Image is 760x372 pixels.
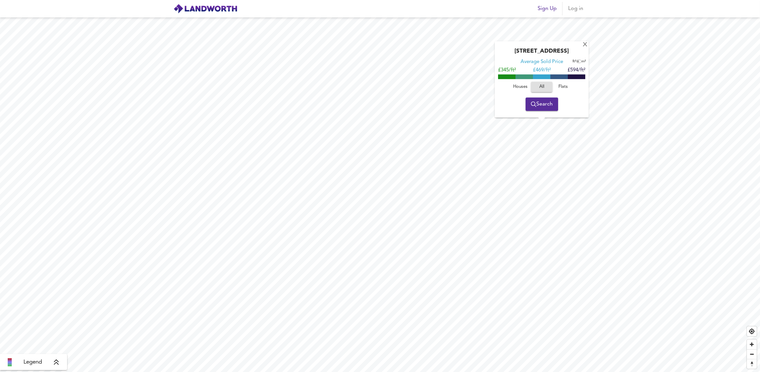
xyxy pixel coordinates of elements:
span: Flats [554,83,572,91]
span: All [534,83,549,91]
span: £345/ft² [498,68,516,73]
div: X [582,42,588,48]
div: Average Sold Price [521,59,563,65]
div: [STREET_ADDRESS] [498,48,585,59]
span: Legend [23,358,42,366]
button: Log in [565,2,587,15]
span: Sign Up [538,4,557,13]
span: m² [582,60,586,63]
span: £ 469/ft² [533,68,551,73]
button: All [531,82,552,92]
img: logo [173,4,237,14]
span: Log in [568,4,584,13]
button: Houses [509,82,531,92]
button: Sign Up [535,2,559,15]
button: Flats [552,82,574,92]
span: Reset bearing to north [747,359,757,369]
span: Houses [511,83,529,91]
span: £594/ft² [567,68,585,73]
button: Reset bearing to north [747,359,757,369]
span: ft² [573,60,576,63]
button: Zoom in [747,340,757,349]
button: Zoom out [747,349,757,359]
span: Search [531,99,553,109]
button: Search [526,97,558,111]
button: Find my location [747,326,757,336]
